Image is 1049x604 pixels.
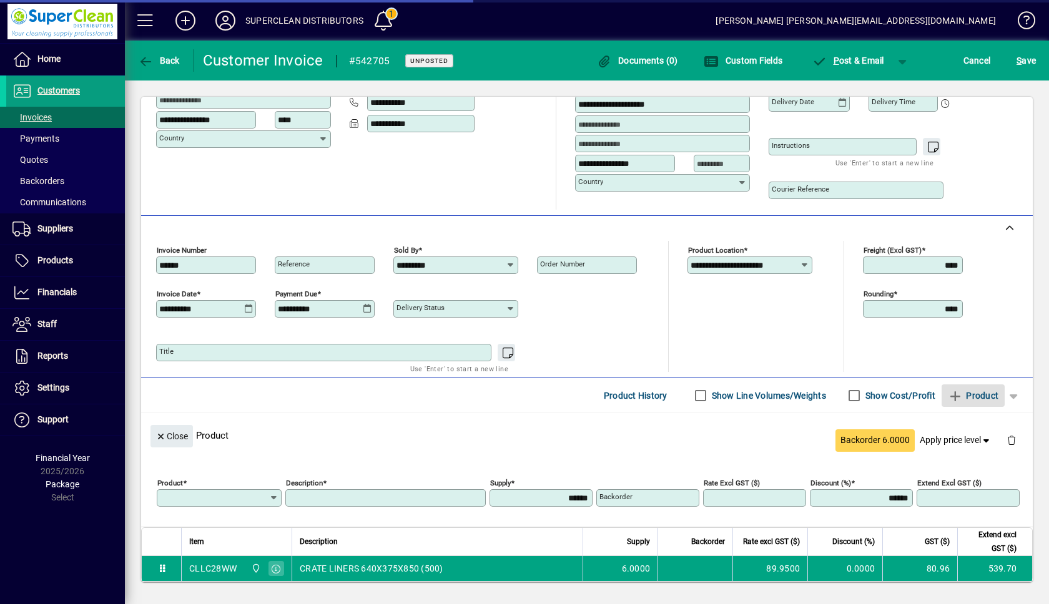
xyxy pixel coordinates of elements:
[915,429,997,452] button: Apply price level
[155,426,188,447] span: Close
[622,562,651,575] span: 6.0000
[917,479,982,487] mat-label: Extend excl GST ($)
[138,56,180,66] span: Back
[37,414,69,424] span: Support
[300,535,338,548] span: Description
[1008,2,1033,43] a: Knowledge Base
[490,479,511,487] mat-label: Supply
[6,44,125,75] a: Home
[997,434,1027,446] app-page-header-button: Delete
[597,56,678,66] span: Documents (0)
[12,155,48,165] span: Quotes
[1017,51,1036,71] span: ave
[159,134,184,142] mat-label: Country
[37,351,68,361] span: Reports
[37,382,69,392] span: Settings
[157,246,207,255] mat-label: Invoice number
[704,56,782,66] span: Custom Fields
[6,170,125,192] a: Backorders
[147,430,196,441] app-page-header-button: Close
[872,97,915,106] mat-label: Delivery time
[46,479,79,489] span: Package
[37,287,77,297] span: Financials
[810,479,851,487] mat-label: Discount (%)
[834,56,839,66] span: P
[812,56,884,66] span: ost & Email
[157,479,183,487] mat-label: Product
[6,192,125,213] a: Communications
[245,11,363,31] div: SUPERCLEAN DISTRIBUTORS
[278,260,310,268] mat-label: Reference
[349,51,390,71] div: #542705
[604,386,667,406] span: Product History
[394,246,418,255] mat-label: Sold by
[578,177,603,186] mat-label: Country
[37,54,61,64] span: Home
[12,197,86,207] span: Communications
[997,425,1027,455] button: Delete
[275,290,317,298] mat-label: Payment due
[248,562,262,575] span: Superclean Distributors
[716,11,996,31] div: [PERSON_NAME] [PERSON_NAME][EMAIL_ADDRESS][DOMAIN_NAME]
[37,255,73,265] span: Products
[150,425,193,447] button: Close
[960,49,994,72] button: Cancel
[691,535,725,548] span: Backorder
[627,535,650,548] span: Supply
[772,185,829,193] mat-label: Courier Reference
[882,556,957,581] td: 80.96
[599,384,672,407] button: Product History
[863,389,935,402] label: Show Cost/Profit
[835,155,933,170] mat-hint: Use 'Enter' to start a new line
[12,112,52,122] span: Invoices
[957,556,1032,581] td: 539.70
[6,309,125,340] a: Staff
[1013,49,1039,72] button: Save
[864,246,922,255] mat-label: Freight (excl GST)
[141,412,1033,458] div: Product
[6,213,125,245] a: Suppliers
[835,429,915,452] button: Backorder 6.0000
[286,479,323,487] mat-label: Description
[701,49,786,72] button: Custom Fields
[12,134,59,144] span: Payments
[410,57,448,65] span: Unposted
[864,290,894,298] mat-label: Rounding
[1017,56,1022,66] span: S
[920,434,992,447] span: Apply price level
[300,562,443,575] span: CRATE LINERS 640X375X850 (500)
[6,277,125,308] a: Financials
[396,303,445,312] mat-label: Delivery status
[688,246,744,255] mat-label: Product location
[37,319,57,329] span: Staff
[410,361,508,376] mat-hint: Use 'Enter' to start a new line
[594,49,681,72] button: Documents (0)
[942,384,1005,407] button: Product
[165,9,205,32] button: Add
[135,49,183,72] button: Back
[963,51,991,71] span: Cancel
[743,535,800,548] span: Rate excl GST ($)
[6,128,125,149] a: Payments
[741,562,800,575] div: 89.9500
[125,49,194,72] app-page-header-button: Back
[948,386,998,406] span: Product
[6,149,125,170] a: Quotes
[709,389,826,402] label: Show Line Volumes/Weights
[157,290,197,298] mat-label: Invoice date
[36,453,90,463] span: Financial Year
[37,85,80,95] span: Customers
[37,223,73,233] span: Suppliers
[832,535,875,548] span: Discount (%)
[6,245,125,276] a: Products
[159,347,174,356] mat-label: Title
[6,373,125,404] a: Settings
[540,260,585,268] mat-label: Order number
[925,535,950,548] span: GST ($)
[189,562,237,575] div: CLLC28WW
[805,49,890,72] button: Post & Email
[189,535,204,548] span: Item
[6,107,125,128] a: Invoices
[599,492,633,501] mat-label: Backorder
[772,141,810,150] mat-label: Instructions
